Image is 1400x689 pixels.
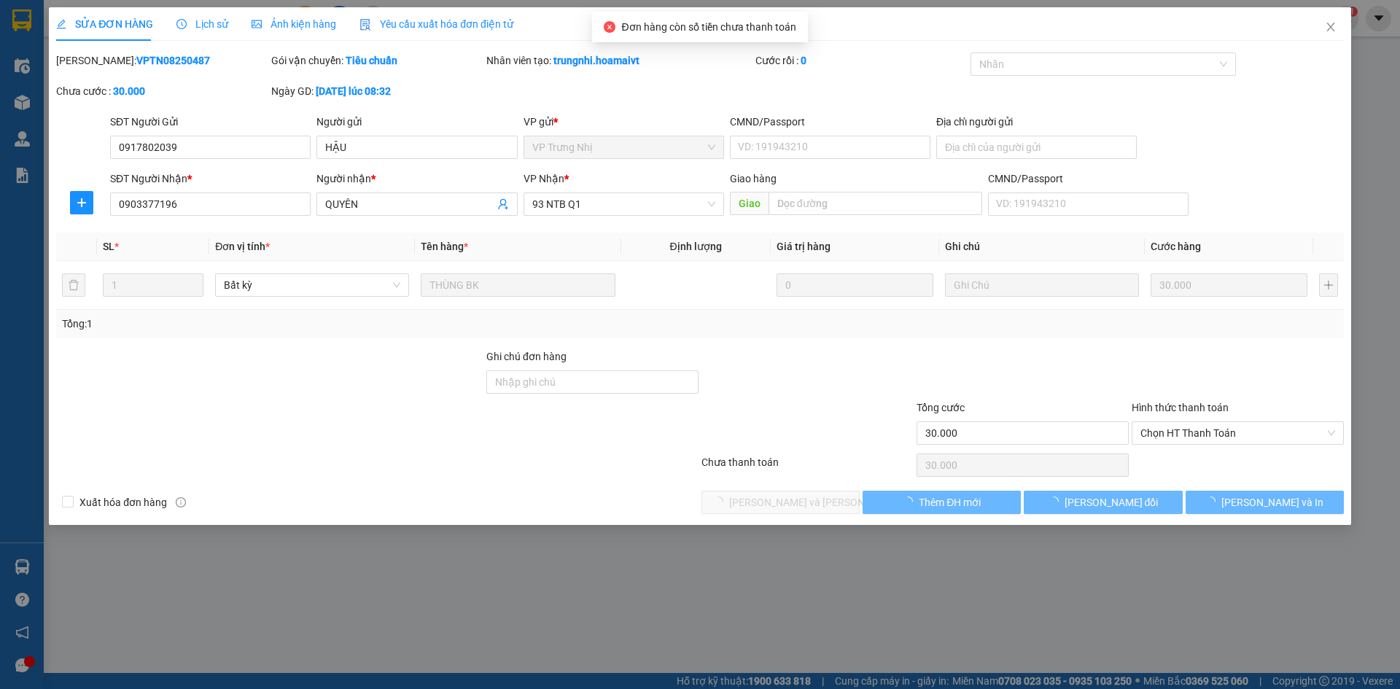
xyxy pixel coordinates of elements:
[945,273,1139,297] input: Ghi Chú
[1186,491,1344,514] button: [PERSON_NAME] và In
[62,273,85,297] button: delete
[988,171,1189,187] div: CMND/Passport
[1132,402,1229,413] label: Hình thức thanh toán
[359,18,513,30] span: Yêu cầu xuất hóa đơn điện tử
[271,52,483,69] div: Gói vận chuyển:
[224,274,400,296] span: Bất kỳ
[316,171,517,187] div: Người nhận
[139,65,241,85] div: 0364895280
[497,198,509,210] span: user-add
[12,68,128,120] div: 70/27 To3 KP3 [PERSON_NAME] Q12
[316,85,391,97] b: [DATE] lúc 08:32
[139,14,174,29] span: Nhận:
[421,241,468,252] span: Tên hàng
[1140,422,1335,444] span: Chọn HT Thanh Toán
[936,136,1137,159] input: Địa chỉ của người gửi
[532,136,715,158] span: VP Trưng Nhị
[139,12,241,47] div: Hàng Bà Rịa
[176,18,228,30] span: Lịch sử
[939,233,1145,261] th: Ghi chú
[919,494,981,510] span: Thêm ĐH mới
[1151,241,1201,252] span: Cước hàng
[12,30,128,47] div: Hiep
[801,55,806,66] b: 0
[863,491,1021,514] button: Thêm ĐH mới
[139,47,241,65] div: Nam
[486,52,752,69] div: Nhân viên tạo:
[103,241,114,252] span: SL
[777,241,831,252] span: Giá trị hàng
[421,273,615,297] input: VD: Bàn, Ghế
[346,55,397,66] b: Tiêu chuẩn
[110,171,311,187] div: SĐT Người Nhận
[755,52,968,69] div: Cước rồi :
[730,114,930,130] div: CMND/Passport
[936,114,1137,130] div: Địa chỉ người gửi
[113,85,145,97] b: 30.000
[56,18,153,30] span: SỬA ĐƠN HÀNG
[252,19,262,29] span: picture
[1049,497,1065,507] span: loading
[136,55,210,66] b: VPTN08250487
[70,191,93,214] button: plus
[271,83,483,99] div: Ngày GD:
[604,21,615,33] span: close-circle
[524,114,724,130] div: VP gửi
[532,193,715,215] span: 93 NTB Q1
[12,14,35,29] span: Gửi:
[110,114,311,130] div: SĐT Người Gửi
[71,197,93,209] span: plus
[12,12,128,30] div: 93 NTB Q1
[176,19,187,29] span: clock-circle
[215,241,270,252] span: Đơn vị tính
[730,192,769,215] span: Giao
[316,114,517,130] div: Người gửi
[1221,494,1323,510] span: [PERSON_NAME] và In
[1310,7,1351,48] button: Close
[486,351,567,362] label: Ghi chú đơn hàng
[1319,273,1338,297] button: plus
[1024,491,1182,514] button: [PERSON_NAME] đổi
[621,21,796,33] span: Đơn hàng còn số tiền chưa thanh toán
[56,52,268,69] div: [PERSON_NAME]:
[769,192,982,215] input: Dọc đường
[730,173,777,184] span: Giao hàng
[486,370,699,394] input: Ghi chú đơn hàng
[903,497,919,507] span: loading
[359,19,371,31] img: icon
[777,273,933,297] input: 0
[1151,273,1307,297] input: 0
[917,402,965,413] span: Tổng cước
[56,83,268,99] div: Chưa cước :
[1325,21,1337,33] span: close
[553,55,639,66] b: trungnhi.hoamaivt
[12,47,128,68] div: 0988504759
[701,491,860,514] button: [PERSON_NAME] và [PERSON_NAME] hàng
[62,316,540,332] div: Tổng: 1
[700,454,915,480] div: Chưa thanh toán
[74,494,173,510] span: Xuất hóa đơn hàng
[524,173,564,184] span: VP Nhận
[670,241,722,252] span: Định lượng
[252,18,336,30] span: Ảnh kiện hàng
[56,19,66,29] span: edit
[176,497,186,507] span: info-circle
[1205,497,1221,507] span: loading
[1065,494,1159,510] span: [PERSON_NAME] đổi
